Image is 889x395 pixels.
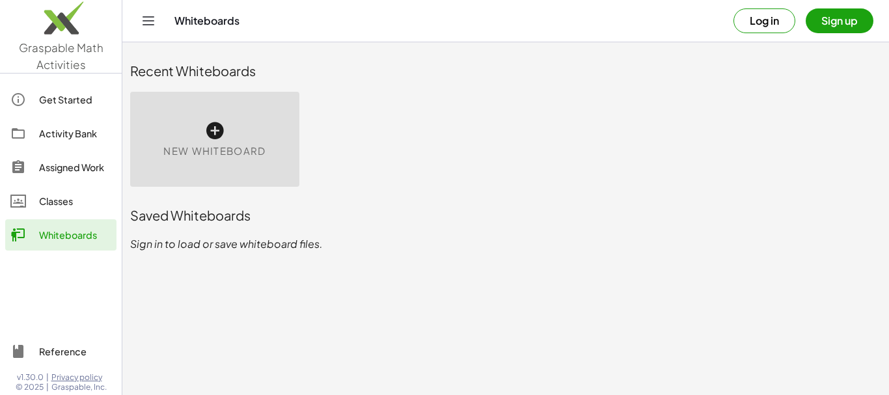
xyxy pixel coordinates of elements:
[130,62,881,80] div: Recent Whiteboards
[51,382,107,392] span: Graspable, Inc.
[39,193,111,209] div: Classes
[733,8,795,33] button: Log in
[39,126,111,141] div: Activity Bank
[163,144,266,159] span: New Whiteboard
[46,372,49,383] span: |
[5,185,116,217] a: Classes
[5,152,116,183] a: Assigned Work
[19,40,103,72] span: Graspable Math Activities
[5,219,116,251] a: Whiteboards
[5,336,116,367] a: Reference
[5,118,116,149] a: Activity Bank
[130,206,881,225] div: Saved Whiteboards
[138,10,159,31] button: Toggle navigation
[806,8,873,33] button: Sign up
[39,227,111,243] div: Whiteboards
[5,84,116,115] a: Get Started
[39,344,111,359] div: Reference
[130,236,881,252] p: Sign in to load or save whiteboard files.
[16,382,44,392] span: © 2025
[39,92,111,107] div: Get Started
[51,372,107,383] a: Privacy policy
[17,372,44,383] span: v1.30.0
[39,159,111,175] div: Assigned Work
[46,382,49,392] span: |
